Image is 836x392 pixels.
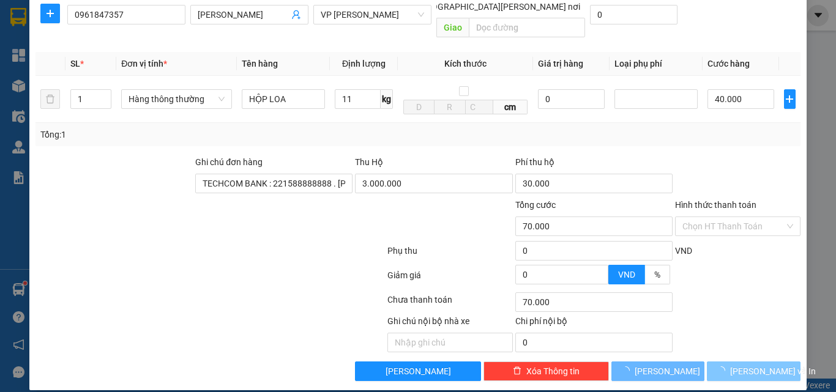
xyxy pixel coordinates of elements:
th: Loại phụ phí [610,52,703,76]
span: Website [114,65,143,74]
span: % [654,270,660,279]
span: plus [785,94,795,104]
button: [PERSON_NAME] [611,361,705,381]
span: VND [618,270,635,279]
span: Tổng cước [515,200,556,210]
label: Hình thức thanh toán [675,200,756,210]
span: Kích thước [444,59,487,68]
div: Ghi chú nội bộ nhà xe [387,314,513,333]
button: [PERSON_NAME] và In [707,361,801,381]
input: Dọc đường [469,18,585,37]
label: Ghi chú đơn hàng [195,157,263,167]
button: delete [40,89,60,109]
button: plus [40,4,60,23]
div: Phí thu hộ [515,155,673,174]
span: [PERSON_NAME] và In [730,364,816,378]
span: [PERSON_NAME] [386,364,451,378]
strong: : [DOMAIN_NAME] [114,63,223,75]
input: R [434,100,465,114]
span: Thu Hộ [355,157,383,167]
span: Đơn vị tính [121,59,167,68]
span: cm [493,100,528,114]
div: Giảm giá [386,268,514,290]
input: 0 [538,89,605,109]
span: Giá trị hàng [538,59,583,68]
input: Cước giao hàng [590,5,677,24]
span: plus [41,9,59,18]
img: logo [11,19,69,76]
div: Phụ thu [386,244,514,265]
input: Ghi chú đơn hàng [195,174,353,193]
input: C [465,100,493,114]
strong: CÔNG TY TNHH VĨNH QUANG [85,21,252,34]
button: deleteXóa Thông tin [483,361,609,381]
span: Cước hàng [707,59,750,68]
button: [PERSON_NAME] [355,361,480,381]
span: loading [717,366,730,375]
strong: PHIẾU GỬI HÀNG [119,36,218,49]
div: Tổng: 1 [40,128,324,141]
span: user-add [291,10,301,20]
div: Chưa thanh toán [386,293,514,314]
span: loading [621,366,635,375]
span: [PERSON_NAME] [635,364,700,378]
span: Xóa Thông tin [526,364,580,378]
span: Hàng thông thường [129,90,225,108]
span: kg [381,89,393,109]
span: Giao [436,18,469,37]
span: SL [70,59,80,68]
span: VND [675,246,692,256]
input: D [403,100,435,114]
strong: Hotline : 0889 23 23 23 [129,51,208,61]
span: delete [513,366,521,376]
span: Định lượng [342,59,386,68]
span: Tên hàng [242,59,278,68]
div: Chi phí nội bộ [515,314,673,333]
span: VP LÊ HỒNG PHONG [321,6,424,24]
input: Nhập ghi chú [387,333,513,352]
button: plus [784,89,796,109]
input: VD: Bàn, Ghế [242,89,325,109]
